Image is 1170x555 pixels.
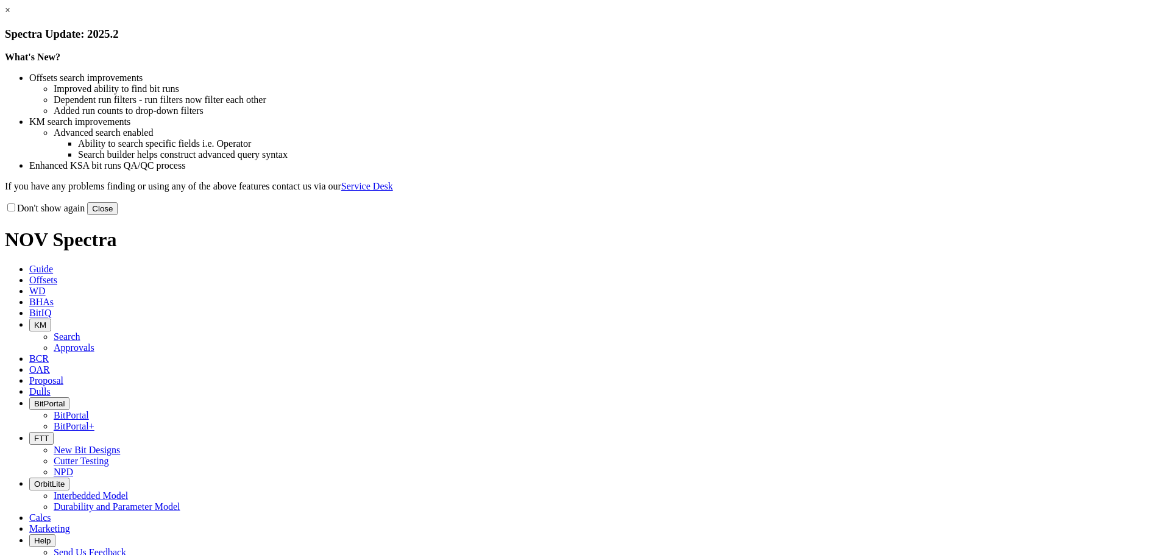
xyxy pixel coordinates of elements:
a: Cutter Testing [54,456,109,466]
span: Calcs [29,512,51,523]
span: OAR [29,364,50,375]
span: WD [29,286,46,296]
a: NPD [54,467,73,477]
p: If you have any problems finding or using any of the above features contact us via our [5,181,1165,192]
li: Ability to search specific fields i.e. Operator [78,138,1165,149]
input: Don't show again [7,203,15,211]
li: Improved ability to find bit runs [54,83,1165,94]
a: Durability and Parameter Model [54,501,180,512]
a: Approvals [54,342,94,353]
a: Interbedded Model [54,490,128,501]
span: KM [34,320,46,330]
span: FTT [34,434,49,443]
li: KM search improvements [29,116,1165,127]
span: BitPortal [34,399,65,408]
li: Offsets search improvements [29,72,1165,83]
span: BitIQ [29,308,51,318]
h3: Spectra Update: 2025.2 [5,27,1165,41]
a: Search [54,331,80,342]
a: BitPortal+ [54,421,94,431]
a: BitPortal [54,410,89,420]
li: Advanced search enabled [54,127,1165,138]
span: Proposal [29,375,63,386]
a: × [5,5,10,15]
span: Marketing [29,523,70,534]
li: Added run counts to drop-down filters [54,105,1165,116]
li: Enhanced KSA bit runs QA/QC process [29,160,1165,171]
li: Search builder helps construct advanced query syntax [78,149,1165,160]
button: Close [87,202,118,215]
span: Help [34,536,51,545]
a: Service Desk [341,181,393,191]
span: Dulls [29,386,51,397]
span: Offsets [29,275,57,285]
h1: NOV Spectra [5,228,1165,251]
label: Don't show again [5,203,85,213]
a: New Bit Designs [54,445,120,455]
strong: What's New? [5,52,60,62]
span: OrbitLite [34,479,65,489]
span: BCR [29,353,49,364]
span: Guide [29,264,53,274]
span: BHAs [29,297,54,307]
li: Dependent run filters - run filters now filter each other [54,94,1165,105]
